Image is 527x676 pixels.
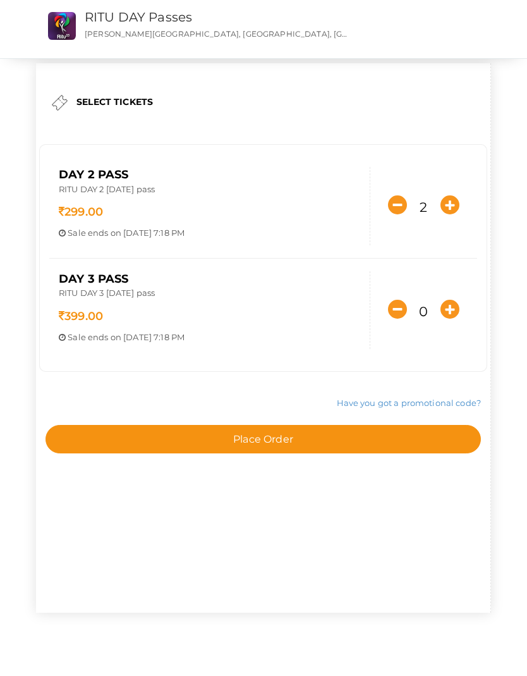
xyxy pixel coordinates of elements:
p: RITU DAY 3 [DATE] pass [59,287,360,302]
p: [PERSON_NAME][GEOGRAPHIC_DATA], [GEOGRAPHIC_DATA], [GEOGRAPHIC_DATA], [GEOGRAPHIC_DATA], [GEOGRAP... [85,28,348,39]
a: RITU DAY Passes [85,9,192,25]
a: Have you got a promotional code? [337,398,481,408]
label: SELECT TICKETS [76,95,153,108]
span: Sale [68,228,86,238]
img: ticket.png [52,95,68,111]
p: ends on [DATE] 7:18 PM [59,227,360,239]
button: Place Order [45,425,481,453]
span: Day 2 Pass [59,168,128,181]
span: Place Order [233,433,293,445]
p: RITU DAY 2 [DATE] pass [59,183,360,199]
span: DAY 3 Pass [59,272,128,286]
p: ends on [DATE] 7:18 PM [59,331,360,343]
img: N0ZONJMB_small.png [48,12,76,40]
span: 299.00 [59,205,103,219]
span: Sale [68,332,86,342]
span: 399.00 [59,309,103,323]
